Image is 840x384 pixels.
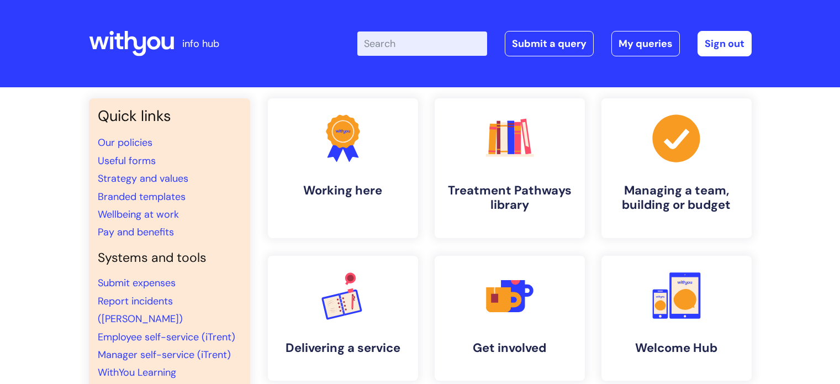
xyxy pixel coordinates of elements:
a: Pay and benefits [98,225,174,239]
a: Working here [268,98,418,238]
h4: Welcome Hub [610,341,743,355]
a: Submit a query [505,31,594,56]
div: | - [357,31,752,56]
a: Get involved [435,256,585,381]
p: info hub [182,35,219,52]
a: My queries [611,31,680,56]
h4: Get involved [443,341,576,355]
a: WithYou Learning [98,366,176,379]
a: Managing a team, building or budget [601,98,752,238]
a: Report incidents ([PERSON_NAME]) [98,294,183,325]
a: Branded templates [98,190,186,203]
h4: Treatment Pathways library [443,183,576,213]
input: Search [357,31,487,56]
a: Delivering a service [268,256,418,381]
a: Our policies [98,136,152,149]
a: Welcome Hub [601,256,752,381]
a: Manager self-service (iTrent) [98,348,231,361]
a: Submit expenses [98,276,176,290]
a: Useful forms [98,154,156,167]
a: Wellbeing at work [98,208,179,221]
a: Employee self-service (iTrent) [98,330,235,344]
h4: Systems and tools [98,250,241,266]
a: Treatment Pathways library [435,98,585,238]
a: Sign out [698,31,752,56]
h3: Quick links [98,107,241,125]
a: Strategy and values [98,172,188,185]
h4: Delivering a service [277,341,409,355]
h4: Managing a team, building or budget [610,183,743,213]
h4: Working here [277,183,409,198]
